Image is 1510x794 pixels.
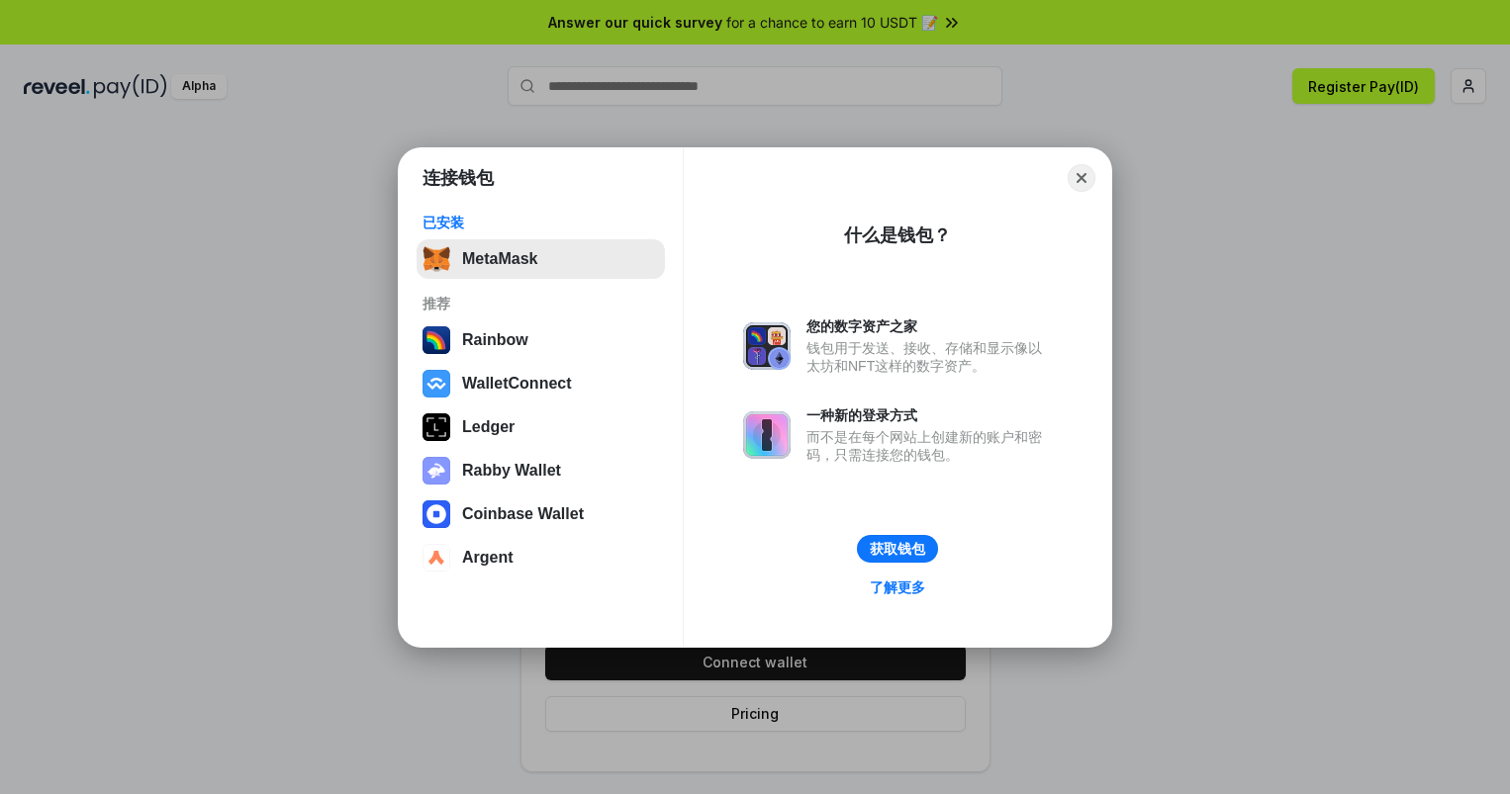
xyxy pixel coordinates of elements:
div: Coinbase Wallet [462,505,584,523]
div: 什么是钱包？ [844,223,951,247]
button: Rabby Wallet [417,451,665,490]
div: 了解更多 [870,578,925,596]
img: svg+xml,%3Csvg%20xmlns%3D%22http%3A%2F%2Fwww.w3.org%2F2000%2Fsvg%22%20width%3D%2228%22%20height%3... [423,413,450,441]
button: MetaMask [417,239,665,279]
button: 获取钱包 [857,535,938,563]
button: Argent [417,538,665,577]
div: WalletConnect [462,375,572,393]
div: 您的数字资产之家 [806,317,1052,335]
div: 而不是在每个网站上创建新的账户和密码，只需连接您的钱包。 [806,428,1052,464]
button: Ledger [417,407,665,447]
div: Ledger [462,418,515,436]
button: Rainbow [417,320,665,360]
div: 获取钱包 [870,540,925,558]
img: svg+xml,%3Csvg%20xmlns%3D%22http%3A%2F%2Fwww.w3.org%2F2000%2Fsvg%22%20fill%3D%22none%22%20viewBox... [743,322,791,370]
h1: 连接钱包 [423,166,494,190]
div: MetaMask [462,250,537,268]
a: 了解更多 [858,574,937,600]
img: svg+xml,%3Csvg%20width%3D%2228%22%20height%3D%2228%22%20viewBox%3D%220%200%2028%2028%22%20fill%3D... [423,500,450,528]
div: Rainbow [462,331,528,349]
img: svg+xml,%3Csvg%20width%3D%22120%22%20height%3D%22120%22%20viewBox%3D%220%200%20120%20120%22%20fil... [423,326,450,354]
div: 一种新的登录方式 [806,406,1052,424]
div: 推荐 [423,295,659,312]
button: Coinbase Wallet [417,494,665,534]
div: Argent [462,549,514,567]
button: WalletConnect [417,364,665,403]
img: svg+xml,%3Csvg%20width%3D%2228%22%20height%3D%2228%22%20viewBox%3D%220%200%2028%2028%22%20fill%3D... [423,370,450,397]
img: svg+xml,%3Csvg%20width%3D%2228%22%20height%3D%2228%22%20viewBox%3D%220%200%2028%2028%22%20fill%3D... [423,544,450,572]
button: Close [1068,164,1095,192]
img: svg+xml,%3Csvg%20xmlns%3D%22http%3A%2F%2Fwww.w3.org%2F2000%2Fsvg%22%20fill%3D%22none%22%20viewBox... [423,457,450,485]
div: Rabby Wallet [462,462,561,480]
div: 已安装 [423,214,659,231]
img: svg+xml,%3Csvg%20xmlns%3D%22http%3A%2F%2Fwww.w3.org%2F2000%2Fsvg%22%20fill%3D%22none%22%20viewBox... [743,411,791,459]
div: 钱包用于发送、接收、存储和显示像以太坊和NFT这样的数字资产。 [806,339,1052,375]
img: svg+xml,%3Csvg%20fill%3D%22none%22%20height%3D%2233%22%20viewBox%3D%220%200%2035%2033%22%20width%... [423,245,450,273]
